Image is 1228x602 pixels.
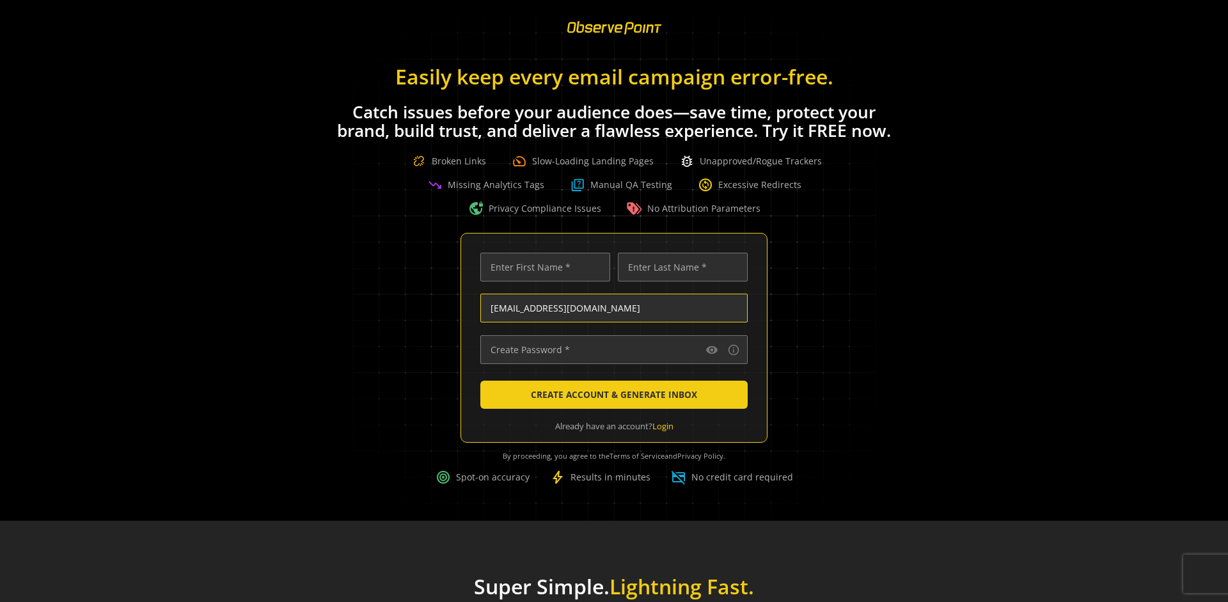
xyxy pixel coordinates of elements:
[406,148,432,174] img: Broken Link
[610,451,665,461] a: Terms of Service
[480,420,748,432] div: Already have an account?
[705,344,718,356] mat-icon: visibility
[698,177,713,193] span: change_circle
[671,470,686,485] span: credit_card_off
[559,29,670,42] a: ObservePoint Homepage
[679,154,695,169] span: bug_report
[468,201,601,216] div: Privacy Compliance Issues
[531,383,697,406] span: CREATE ACCOUNT & GENERATE INBOX
[480,381,748,409] button: CREATE ACCOUNT & GENERATE INBOX
[406,148,486,174] div: Broken Links
[698,177,801,193] div: Excessive Redirects
[480,294,748,322] input: Enter Email Address (name@work-email.com) *
[570,177,672,193] div: Manual QA Testing
[512,154,654,169] div: Slow-Loading Landing Pages
[618,253,748,281] input: Enter Last Name *
[550,470,650,485] div: Results in minutes
[427,177,443,193] span: trending_down
[333,103,895,140] h1: Catch issues before your audience does—save time, protect your brand, build trust, and deliver a ...
[480,335,748,364] input: Create Password *
[480,253,610,281] input: Enter First Name *
[550,470,565,485] span: bolt
[652,420,673,432] a: Login
[468,201,484,216] span: vpn_lock
[436,470,530,485] div: Spot-on accuracy
[436,470,451,485] span: target
[512,154,527,169] span: speed
[726,342,741,358] button: Password requirements
[476,443,752,470] div: By proceeding, you agree to the and .
[388,574,840,599] h1: Super Simple.
[627,201,760,216] div: No Attribution Parameters
[427,177,544,193] div: Missing Analytics Tags
[727,344,740,356] mat-icon: info_outline
[679,154,822,169] div: Unapproved/Rogue Trackers
[610,573,754,600] span: Lightning Fast.
[570,177,585,193] img: Question Boxed
[627,201,642,216] img: Warning Tag
[671,470,793,485] div: No credit card required
[677,451,723,461] a: Privacy Policy
[333,65,895,88] h1: Easily keep every email campaign error-free.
